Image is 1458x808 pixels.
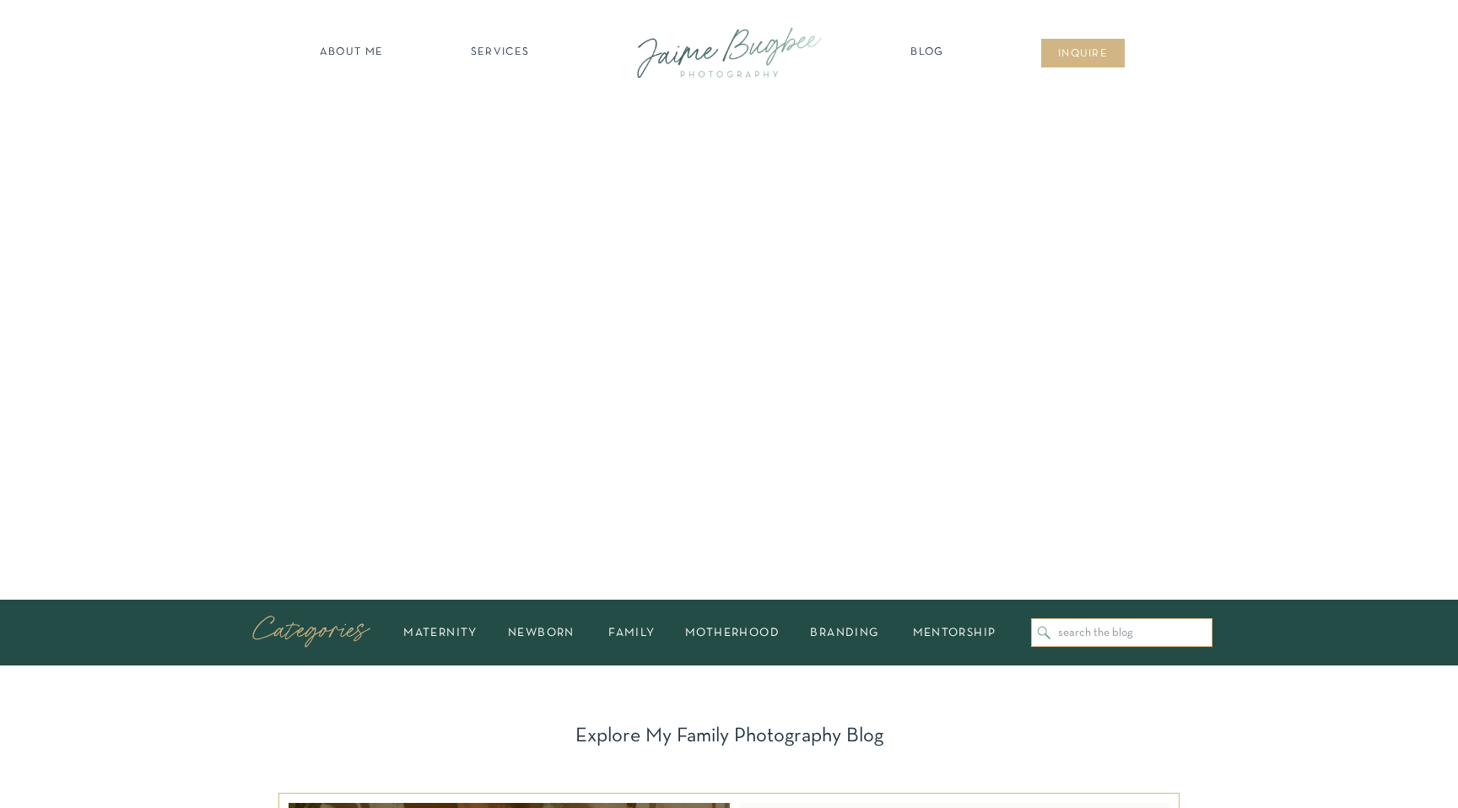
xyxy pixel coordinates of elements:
[902,628,1007,638] a: mentorship
[1058,627,1204,639] input: search the blog
[495,628,587,638] a: newborn
[906,45,948,62] a: Blog
[678,628,787,638] a: motherhood
[397,628,484,638] a: maternity
[598,628,666,638] a: family
[315,45,388,62] a: about ME
[567,724,891,747] h1: Explore My Family Photography Blog
[452,45,548,62] a: SERVICES
[798,628,891,638] a: branding
[1049,46,1117,63] a: inqUIre
[252,614,381,651] p: Categories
